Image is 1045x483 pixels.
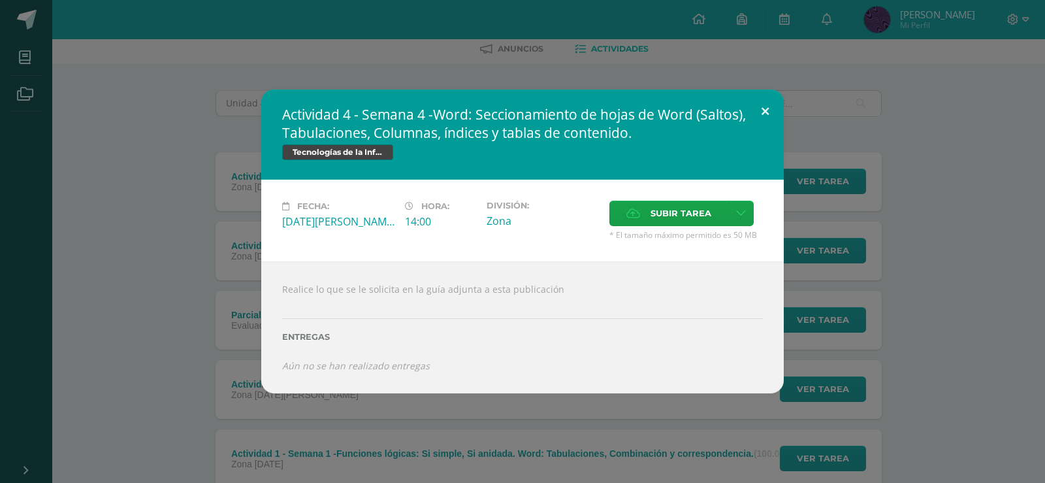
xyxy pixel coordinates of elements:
h2: Actividad 4 - Semana 4 -Word: Seccionamiento de hojas de Word (Saltos), Tabulaciones, Columnas, í... [282,105,763,142]
label: Entregas [282,332,763,342]
span: Hora: [421,201,449,211]
button: Close (Esc) [747,90,784,134]
div: Zona [487,214,599,228]
span: Fecha: [297,201,329,211]
span: Subir tarea [651,201,711,225]
span: * El tamaño máximo permitido es 50 MB [609,229,763,241]
div: [DATE][PERSON_NAME] [282,214,394,229]
i: Aún no se han realizado entregas [282,359,430,372]
label: División: [487,201,599,210]
div: 14:00 [405,214,476,229]
div: Realice lo que se le solicita en la guía adjunta a esta publicación [261,261,784,393]
span: Tecnologías de la Información y la Comunicación 4 [282,144,393,160]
